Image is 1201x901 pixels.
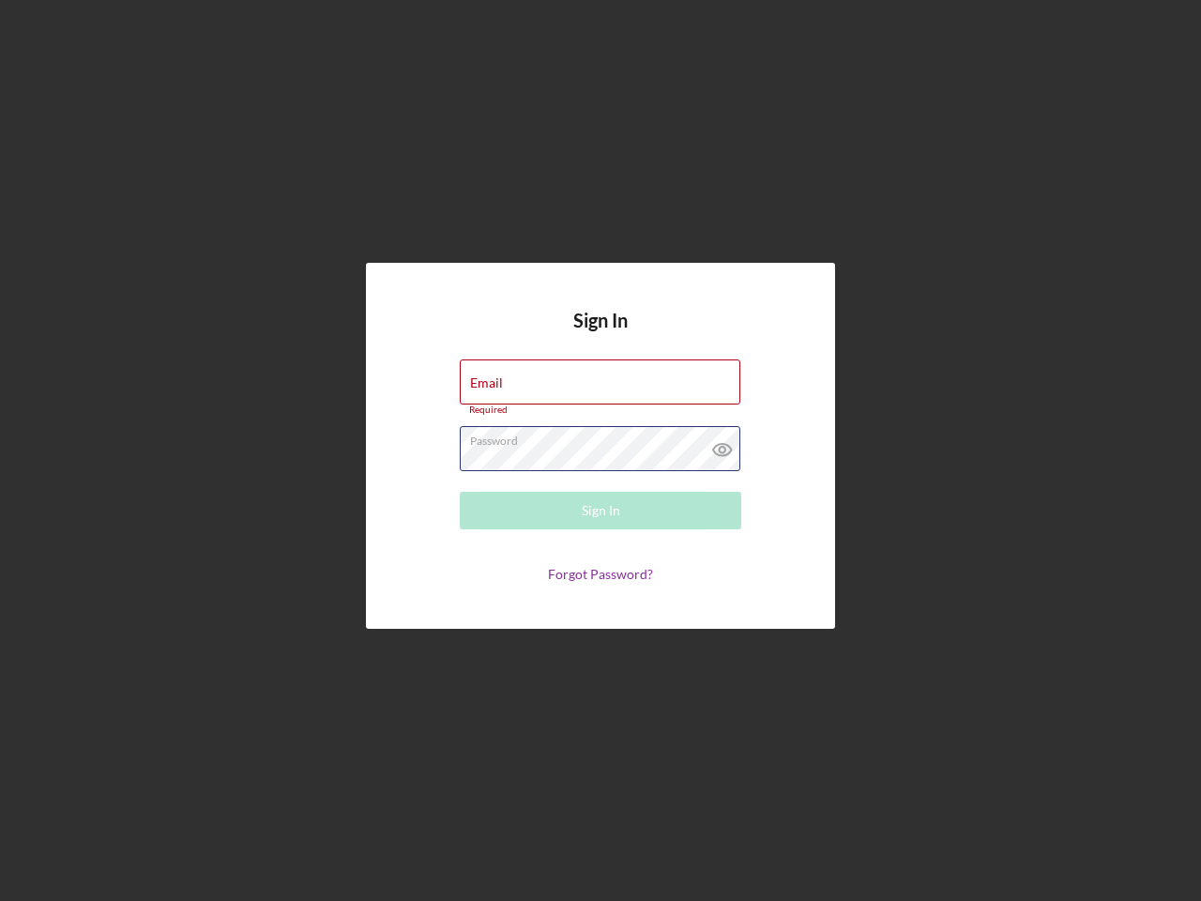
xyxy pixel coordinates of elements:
a: Forgot Password? [548,566,653,582]
button: Sign In [460,492,741,529]
label: Password [470,427,740,448]
h4: Sign In [573,310,628,359]
div: Required [460,405,741,416]
div: Sign In [582,492,620,529]
label: Email [470,375,503,390]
